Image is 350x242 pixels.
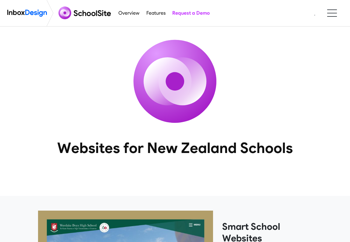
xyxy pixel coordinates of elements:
[33,139,317,157] heading: Websites for New Zealand Schools
[117,7,141,19] a: Overview
[120,27,230,136] img: icon_schoolsite.svg
[56,6,115,20] img: schoolsite logo
[145,7,167,19] a: Features
[170,7,211,19] a: Request a Demo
